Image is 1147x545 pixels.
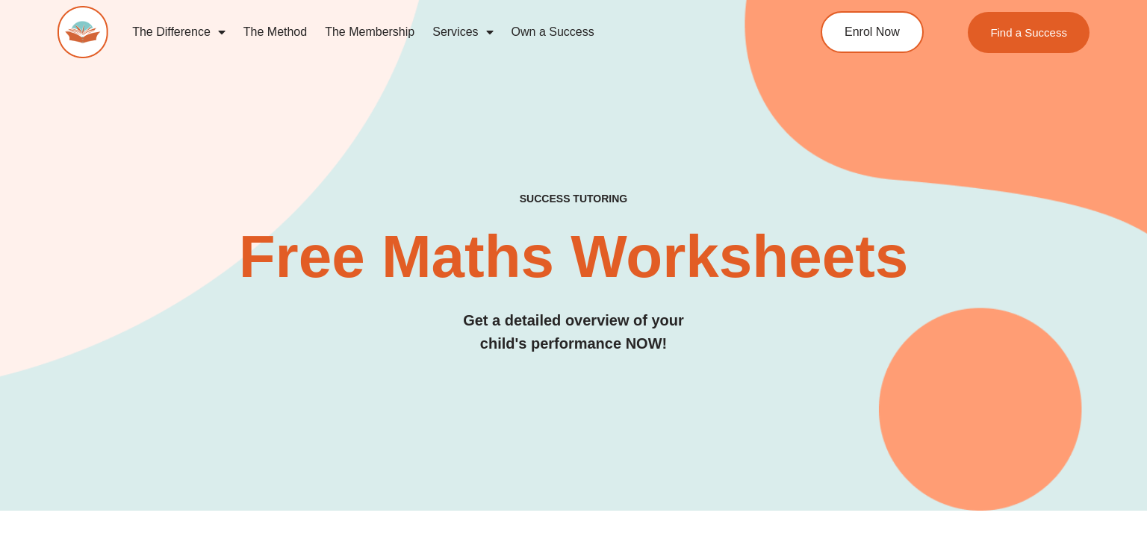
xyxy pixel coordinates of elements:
a: The Membership [316,15,423,49]
a: The Difference [123,15,234,49]
a: The Method [234,15,316,49]
a: Enrol Now [821,11,924,53]
h2: Free Maths Worksheets​ [57,227,1090,287]
span: Enrol Now [845,26,900,38]
a: Services [423,15,502,49]
h3: Get a detailed overview of your child's performance NOW! [57,309,1090,355]
h4: SUCCESS TUTORING​ [57,193,1090,205]
span: Find a Success [991,27,1068,38]
a: Find a Success [969,12,1090,53]
nav: Menu [123,15,761,49]
a: Own a Success [503,15,603,49]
